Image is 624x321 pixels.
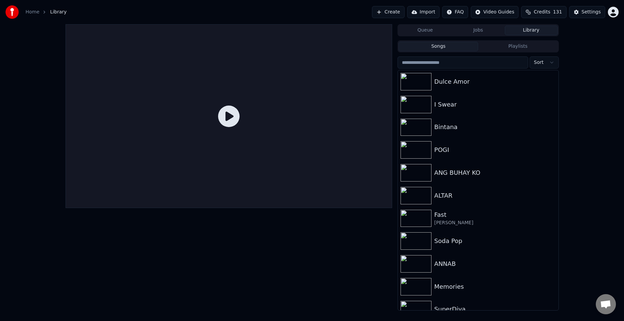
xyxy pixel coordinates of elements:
span: 131 [553,9,562,15]
div: POGI [434,145,555,155]
span: Library [50,9,67,15]
button: FAQ [442,6,468,18]
button: Import [407,6,440,18]
button: Video Guides [471,6,518,18]
div: ANNAB [434,259,555,269]
img: youka [5,5,19,19]
span: Credits [534,9,550,15]
button: Jobs [452,26,505,35]
a: Home [26,9,39,15]
button: Queue [399,26,452,35]
span: Sort [534,59,544,66]
div: Settings [582,9,601,15]
div: Memories [434,282,555,291]
div: ALTAR [434,191,555,200]
div: Soda Pop [434,236,555,246]
div: Fast [434,210,555,219]
div: ANG BUHAY KO [434,168,555,177]
button: Credits131 [521,6,566,18]
button: Create [372,6,405,18]
button: Settings [569,6,605,18]
div: Bintana [434,122,555,132]
nav: breadcrumb [26,9,67,15]
button: Playlists [478,42,558,51]
button: Library [505,26,558,35]
a: Open chat [596,294,616,314]
div: SuperDiva [434,305,555,314]
button: Songs [399,42,478,51]
div: I Swear [434,100,555,109]
div: Dulce Amor [434,77,555,86]
div: [PERSON_NAME] [434,219,555,226]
